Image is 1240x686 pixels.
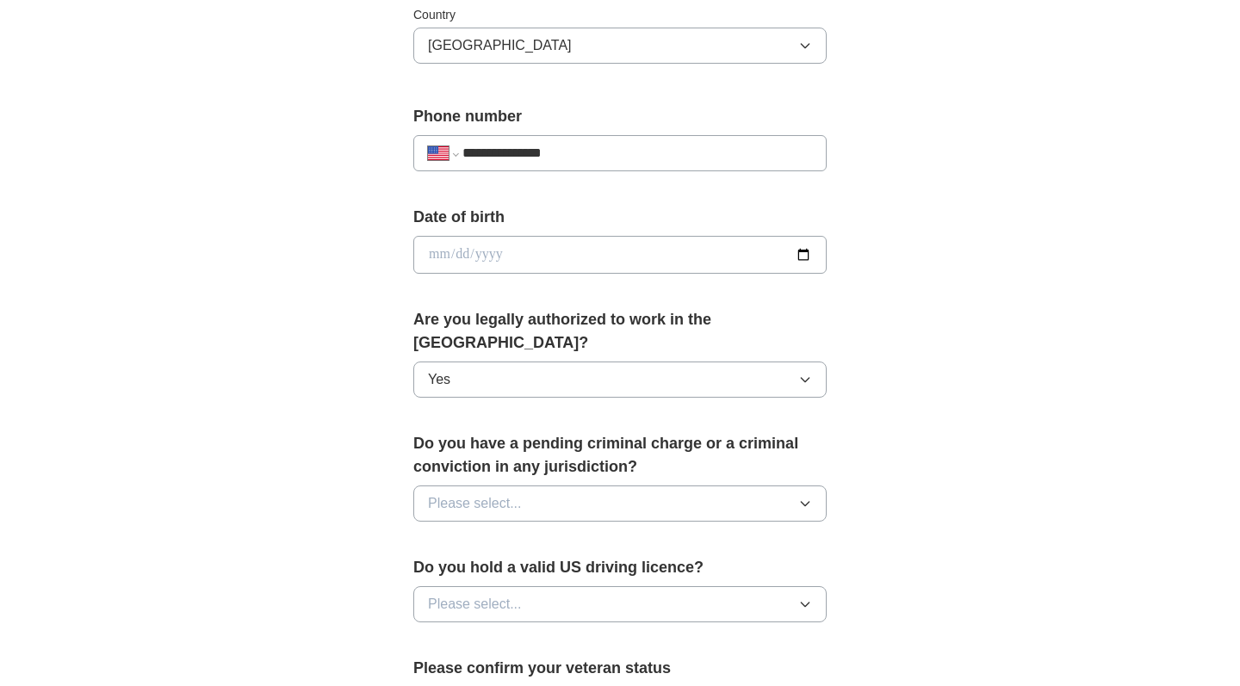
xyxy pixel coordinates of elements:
button: Yes [413,362,827,398]
button: Please select... [413,586,827,622]
button: Please select... [413,485,827,522]
label: Phone number [413,105,827,128]
label: Are you legally authorized to work in the [GEOGRAPHIC_DATA]? [413,308,827,355]
span: Yes [428,369,450,390]
button: [GEOGRAPHIC_DATA] [413,28,827,64]
label: Country [413,6,827,24]
span: Please select... [428,493,522,514]
label: Do you have a pending criminal charge or a criminal conviction in any jurisdiction? [413,432,827,479]
label: Do you hold a valid US driving licence? [413,556,827,579]
label: Date of birth [413,206,827,229]
span: Please select... [428,594,522,615]
span: [GEOGRAPHIC_DATA] [428,35,572,56]
label: Please confirm your veteran status [413,657,827,680]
